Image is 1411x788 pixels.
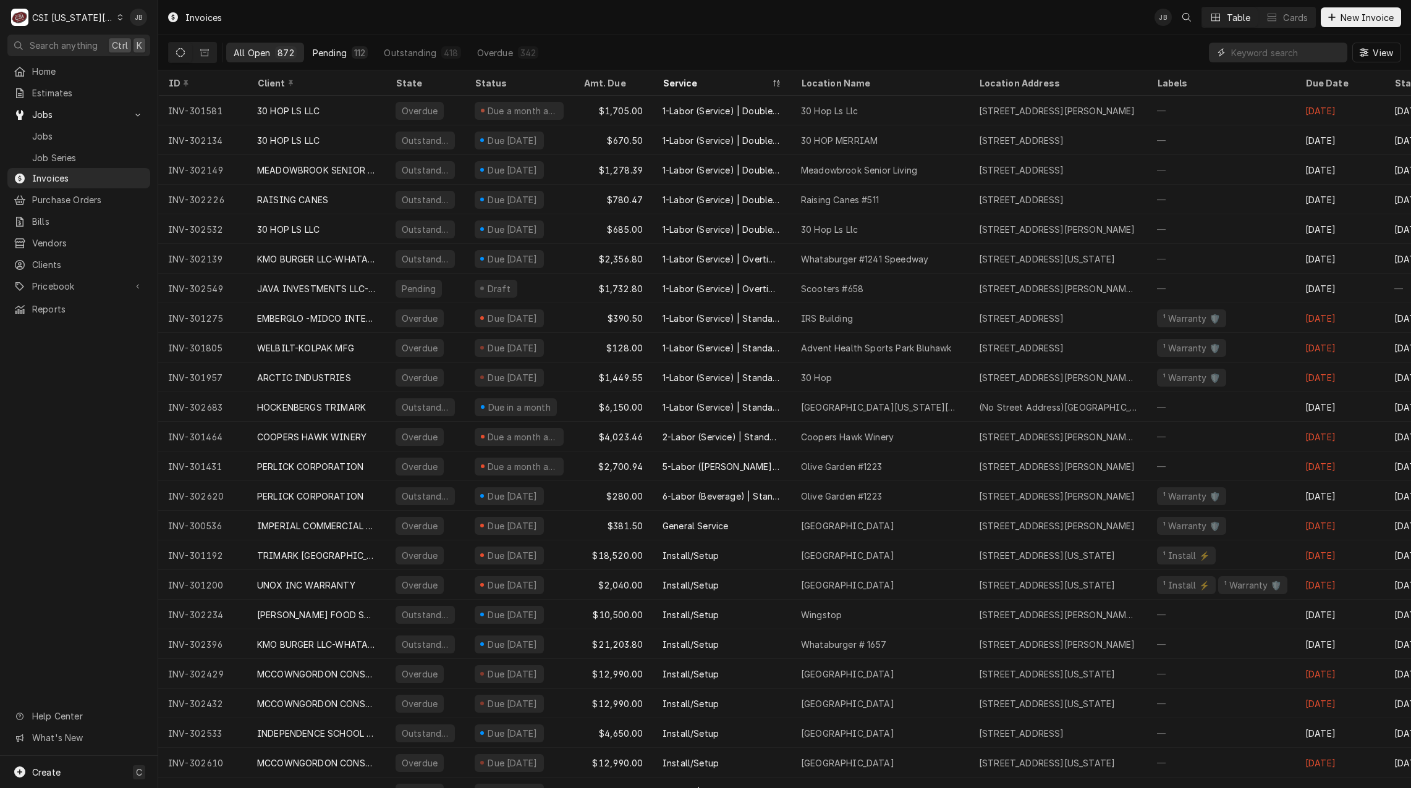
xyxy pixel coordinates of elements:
span: Clients [32,258,144,271]
div: 1-Labor (Service) | Double | Incurred [663,223,781,236]
div: — [1147,244,1295,274]
div: INDEPENDENCE SCHOOL DIST/NUTRITION [257,727,376,740]
div: 1-Labor (Service) | Overtime | Incurred [663,282,781,295]
div: Install/Setup [663,638,719,651]
div: [DATE] [1295,689,1384,718]
div: Overdue [400,371,439,384]
div: INV-301200 [158,570,247,600]
div: $12,990.00 [574,659,653,689]
div: Due [DATE] [486,253,539,266]
div: [GEOGRAPHIC_DATA] [801,668,894,681]
div: [STREET_ADDRESS][PERSON_NAME][PERSON_NAME] [979,371,1137,384]
div: INV-302396 [158,629,247,659]
div: Raising Canes #511 [801,193,879,206]
div: — [1147,392,1295,422]
div: Outstanding [400,490,450,503]
div: [STREET_ADDRESS] [979,193,1064,206]
div: — [1147,748,1295,778]
div: 1-Labor (Service) | Standard | Incurred [663,312,781,325]
div: Overdue [400,697,439,710]
div: INV-302429 [158,659,247,689]
div: TRIMARK [GEOGRAPHIC_DATA] (1) [257,549,376,562]
div: [STREET_ADDRESS][PERSON_NAME][US_STATE] [979,282,1137,295]
input: Keyword search [1231,43,1341,62]
div: Due [DATE] [486,727,539,740]
div: $780.47 [574,185,653,214]
div: IMPERIAL COMMERCIAL COOKING EQUIP [257,519,376,532]
span: K [137,39,142,52]
div: [GEOGRAPHIC_DATA] [801,519,894,532]
div: INV-301192 [158,540,247,570]
div: Overdue [400,460,439,473]
a: Home [7,61,150,82]
div: ¹ Warranty 🛡️ [1162,342,1221,354]
div: [STREET_ADDRESS] [979,342,1064,354]
div: CSI [US_STATE][GEOGRAPHIC_DATA] [32,11,114,24]
div: [STREET_ADDRESS][US_STATE] [979,697,1115,710]
div: 5-Labor ([PERSON_NAME]) | Standard | Estimated [663,460,781,473]
div: INV-302683 [158,392,247,422]
div: ¹ Warranty 🛡️ [1162,490,1221,503]
span: Jobs [32,130,144,143]
button: New Invoice [1321,7,1401,27]
div: INV-302234 [158,600,247,629]
div: 30 Hop Ls Llc [801,104,858,117]
div: Overdue [400,430,439,443]
div: 30 HOP MERRIAM [801,134,878,147]
span: Reports [32,303,144,316]
div: INV-302226 [158,185,247,214]
div: [STREET_ADDRESS][PERSON_NAME][PERSON_NAME] [979,430,1137,443]
div: INV-302134 [158,125,247,155]
div: Due in a month [486,401,552,414]
div: 2-Labor (Service) | Standard | Estimated [663,430,781,443]
div: 1-Labor (Service) | Overtime | Incurred [663,253,781,266]
div: Outstanding [400,134,450,147]
div: — [1147,185,1295,214]
a: Bills [7,211,150,232]
div: 30 Hop [801,371,832,384]
div: $2,356.80 [574,244,653,274]
div: — [1147,718,1295,748]
div: Advent Health Sports Park Bluhawk [801,342,951,354]
div: [DATE] [1295,540,1384,570]
a: Vendors [7,233,150,253]
a: Go to What's New [7,727,150,748]
div: ¹ Warranty 🛡️ [1223,579,1282,592]
span: Pricebook [32,280,125,293]
div: Due [DATE] [486,519,539,532]
div: [DATE] [1295,125,1384,155]
div: [DATE] [1295,481,1384,511]
div: Install/Setup [663,727,719,740]
div: ID [168,77,235,90]
div: $381.50 [574,511,653,540]
div: 418 [444,46,458,59]
div: [STREET_ADDRESS][PERSON_NAME] [979,223,1135,236]
div: Client [257,77,373,90]
a: Go to Pricebook [7,276,150,296]
div: [GEOGRAPHIC_DATA] [801,727,894,740]
div: Install/Setup [663,697,719,710]
div: 30 HOP LS LLC [257,223,320,236]
div: INV-302533 [158,718,247,748]
div: [GEOGRAPHIC_DATA] [801,757,894,769]
a: Purchase Orders [7,190,150,210]
div: INV-302532 [158,214,247,244]
div: [DATE] [1295,629,1384,659]
div: State [396,77,455,90]
div: COOPERS HAWK WINERY [257,430,367,443]
div: Overdue [400,519,439,532]
div: Overdue [400,668,439,681]
div: [STREET_ADDRESS][PERSON_NAME] [979,104,1135,117]
div: MCCOWNGORDON CONSTRUCTION [257,757,376,769]
div: $10,500.00 [574,600,653,629]
div: Outstanding [400,727,450,740]
div: [DATE] [1295,718,1384,748]
div: Coopers Hawk Winery [801,430,894,443]
div: INV-301431 [158,451,247,481]
div: ¹ Warranty 🛡️ [1162,371,1221,384]
div: [STREET_ADDRESS][US_STATE] [979,253,1115,266]
div: ¹ Warranty 🛡️ [1162,312,1221,325]
div: Due [DATE] [486,757,539,769]
div: $1,705.00 [574,96,653,125]
div: — [1147,214,1295,244]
